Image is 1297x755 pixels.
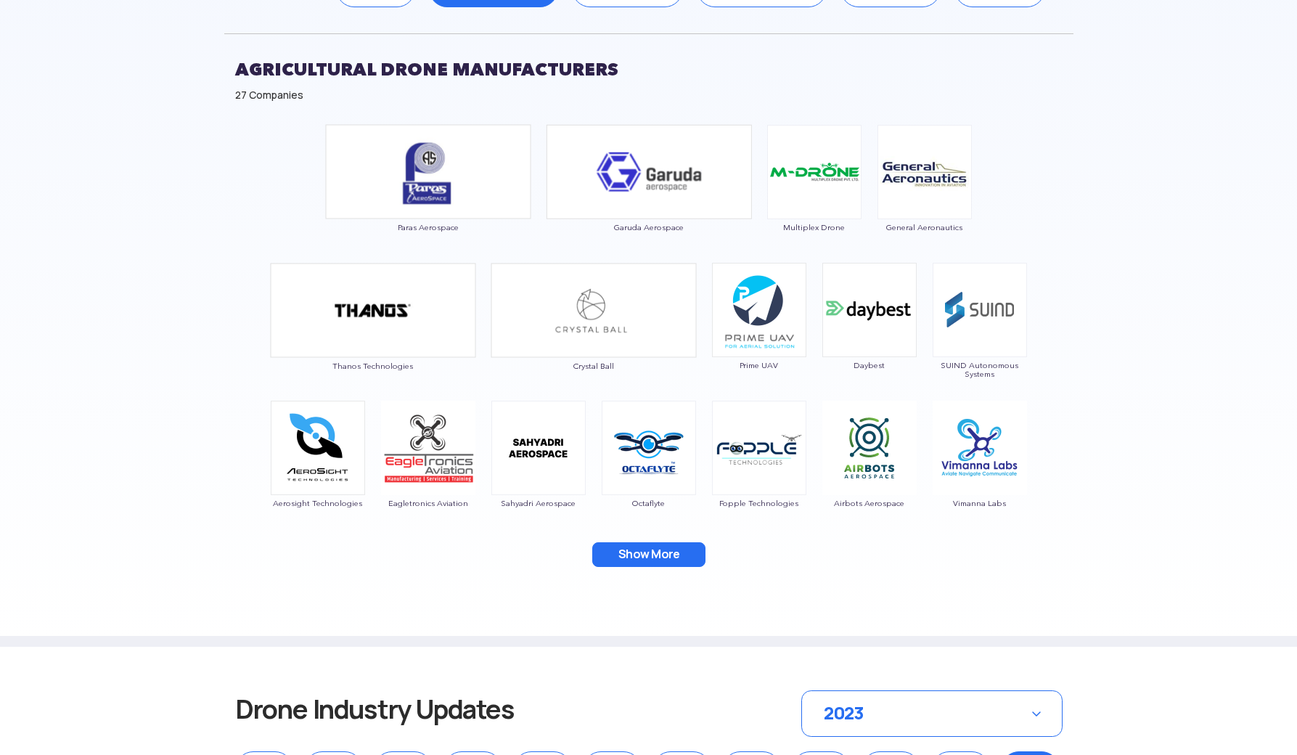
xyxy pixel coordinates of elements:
img: ic_daybest.png [822,263,917,357]
a: Vimanna Labs [932,441,1028,507]
a: Prime UAV [711,303,807,370]
span: Airbots Aerospace [822,499,917,507]
img: ic_octaflyte.png [602,401,696,495]
div: 27 Companies [235,88,1063,102]
a: Paras Aerospace [325,164,531,232]
span: Paras Aerospace [325,223,531,232]
span: Octaflyte [601,499,697,507]
h3: Drone Industry Updates [235,690,568,728]
a: Aerosight Technologies [270,441,366,507]
a: Multiplex Drone [766,164,862,231]
span: Multiplex Drone [766,223,862,232]
img: img_vimanna.png [933,401,1027,495]
a: Garuda Aerospace [546,164,752,232]
a: Crystal Ball [491,303,697,370]
span: Sahyadri Aerospace [491,499,586,507]
span: General Aeronautics [877,223,973,232]
span: Vimanna Labs [932,499,1028,507]
img: ic_garuda_eco.png [546,124,752,219]
span: Prime UAV [711,361,807,370]
img: ic_eagletronics.png [381,401,475,495]
img: img_aerosight.png [271,401,365,495]
img: ic_multiplex.png [767,125,862,219]
span: Eagletronics Aviation [380,499,476,507]
a: SUIND Autonomous Systems [932,303,1028,378]
a: Eagletronics Aviation [380,441,476,507]
img: ic_fopple.png [712,401,806,495]
img: img_sahyadri.png [491,401,586,495]
button: Show More [592,542,705,567]
span: Aerosight Technologies [270,499,366,507]
span: Garuda Aerospace [546,223,752,232]
img: ic_crystalball_double.png [491,263,697,358]
a: Thanos Technologies [270,303,476,370]
span: Daybest [822,361,917,370]
span: SUIND Autonomous Systems [932,361,1028,378]
img: ic_general.png [877,125,972,219]
span: Thanos Technologies [270,362,476,370]
img: ic_primeuav.png [712,263,806,357]
a: Sahyadri Aerospace [491,441,586,507]
a: Fopple Technologies [711,441,807,507]
img: ic_paras_double.png [325,124,531,219]
a: Airbots Aerospace [822,441,917,507]
a: Daybest [822,303,917,370]
a: General Aeronautics [877,164,973,231]
span: 2023 [824,702,864,725]
h2: AGRICULTURAL DRONE MANUFACTURERS [235,52,1063,88]
span: Fopple Technologies [711,499,807,507]
a: Octaflyte [601,441,697,507]
span: Crystal Ball [491,362,697,370]
img: img_airbots.png [822,401,917,495]
img: img_suind.png [933,263,1027,357]
img: ic_thanos_double.png [270,263,476,358]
